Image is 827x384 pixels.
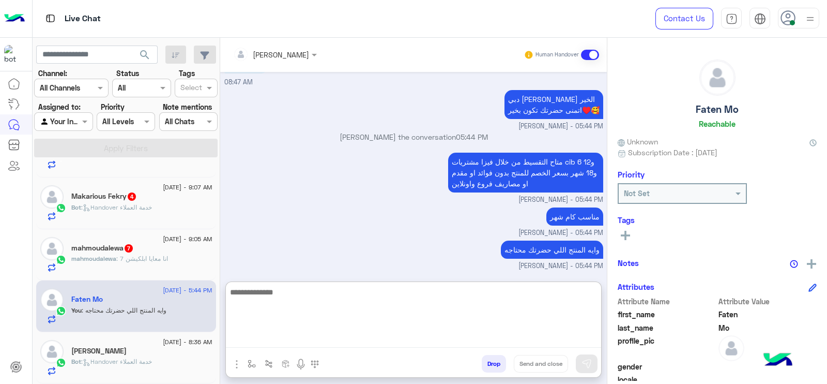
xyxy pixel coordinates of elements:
img: Logo [4,8,25,29]
p: Live Chat [65,12,101,26]
span: profile_pic [618,335,716,359]
label: Priority [101,101,125,112]
h5: Faten Mo [71,295,103,304]
img: send attachment [231,358,243,371]
button: search [132,46,158,68]
button: Drop [482,355,506,373]
h6: Attributes [618,282,654,291]
img: make a call [311,360,319,368]
img: WhatsApp [56,306,66,316]
span: 7 [125,244,133,253]
button: create order [278,355,295,372]
label: Assigned to: [38,101,81,112]
span: [DATE] - 9:05 AM [163,234,212,244]
span: [PERSON_NAME] - 05:44 PM [518,122,603,131]
img: WhatsApp [56,255,66,265]
span: 05:44 PM [456,132,488,141]
span: mahmoudalewa [71,255,116,262]
img: tab [726,13,738,25]
img: defaultAdmin.png [700,60,735,95]
span: Unknown [618,136,658,147]
label: Note mentions [163,101,212,112]
span: [DATE] - 5:44 PM [163,286,212,295]
a: Contact Us [655,8,713,29]
img: notes [790,260,798,268]
img: defaultAdmin.png [40,288,64,312]
img: 1403182699927242 [4,45,23,64]
span: [PERSON_NAME] - 05:44 PM [518,261,603,271]
img: tab [754,13,766,25]
span: 08:47 AM [224,78,253,86]
span: search [139,49,151,61]
h6: Tags [618,215,817,225]
img: WhatsApp [56,203,66,213]
button: Apply Filters [34,139,218,157]
img: tab [44,12,57,25]
span: 4 [128,193,136,201]
a: tab [721,8,742,29]
span: You [71,306,82,314]
span: وايه المنتج اللي حضرتك محتاجه [82,306,166,314]
span: gender [618,361,716,372]
img: defaultAdmin.png [40,237,64,260]
label: Tags [179,68,195,79]
h6: Notes [618,258,639,268]
h5: Faten Mo [696,104,739,115]
button: select flow [243,355,261,372]
img: defaultAdmin.png [40,185,64,209]
img: defaultAdmin.png [40,340,64,363]
span: Bot [71,203,81,211]
span: last_name [618,322,716,333]
img: select flow [248,360,256,368]
img: profile [804,12,817,25]
span: : Handover خدمة العملاء [81,358,152,365]
span: [PERSON_NAME] - 05:44 PM [518,195,603,205]
img: send voice note [295,358,307,371]
small: Human Handover [535,51,579,59]
span: Attribute Name [618,296,716,307]
span: null [718,361,817,372]
span: Bot [71,358,81,365]
img: defaultAdmin.png [718,335,744,361]
h5: Makarious Fekry [71,192,137,201]
h5: mahmoudalewa [71,244,134,253]
img: send message [581,359,592,369]
p: [PERSON_NAME] the conversation [224,131,603,142]
p: 28/8/2025, 5:44 PM [448,153,603,193]
div: Select [179,82,202,95]
span: : Handover خدمة العملاء [81,203,152,211]
span: Attribute Value [718,296,817,307]
span: Faten [718,309,817,320]
img: WhatsApp [56,358,66,368]
img: add [807,259,816,269]
h5: Mostafa Ellithy [71,347,127,356]
button: Send and close [514,355,568,373]
span: first_name [618,309,716,320]
h6: Priority [618,170,645,179]
p: 28/8/2025, 5:44 PM [501,241,603,259]
span: [DATE] - 8:36 AM [163,337,212,347]
label: Channel: [38,68,67,79]
img: Trigger scenario [265,360,273,368]
img: create order [282,360,290,368]
p: 28/8/2025, 5:44 PM [546,208,603,226]
span: Mo [718,322,817,333]
p: 28/8/2025, 5:44 PM [504,90,603,119]
span: [PERSON_NAME] - 05:44 PM [518,228,603,238]
span: Subscription Date : [DATE] [628,147,717,158]
span: [DATE] - 9:07 AM [163,183,212,192]
h6: Reachable [699,119,736,128]
label: Status [116,68,139,79]
img: hulul-logo.png [760,343,796,379]
span: انا معايا ابلكيشن 7 [116,255,168,262]
button: Trigger scenario [261,355,278,372]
